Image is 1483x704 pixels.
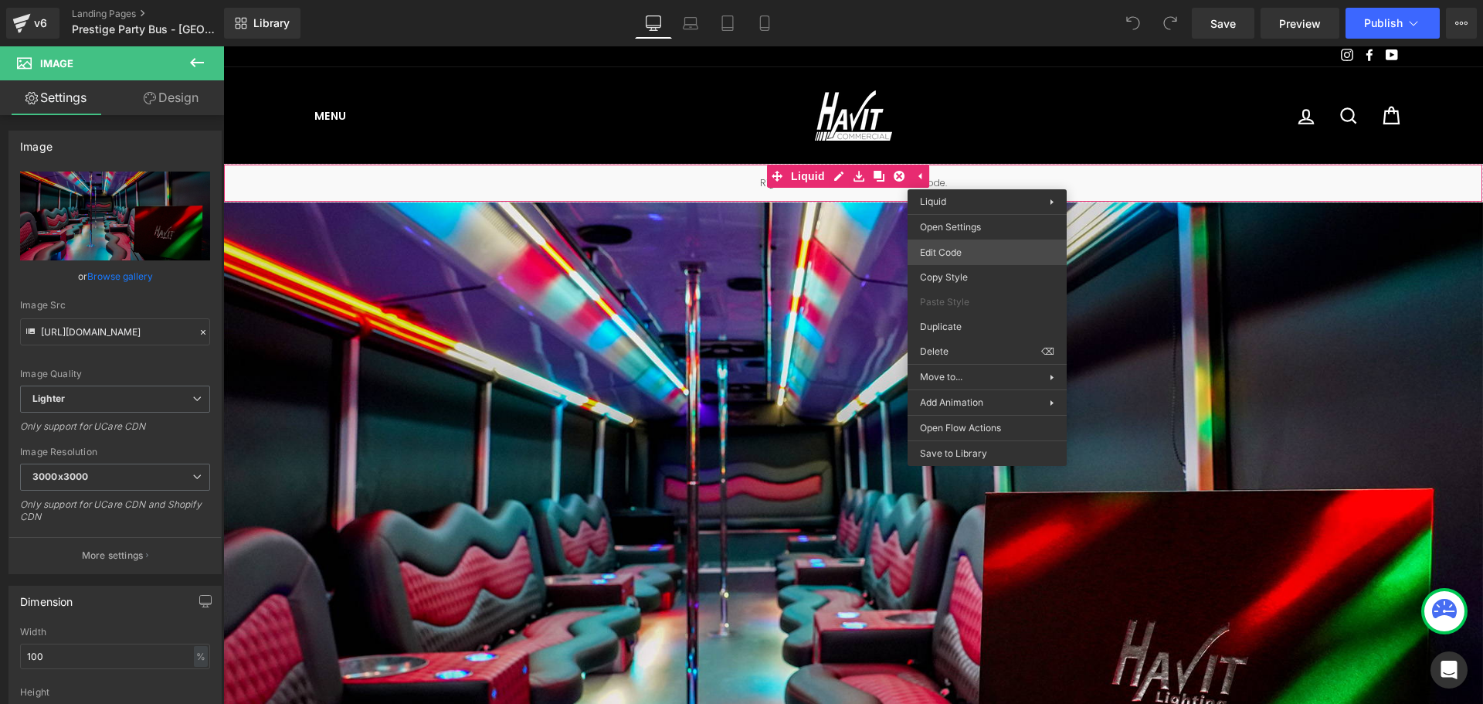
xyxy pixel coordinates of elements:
[626,118,646,141] a: Save module
[920,246,1054,260] span: Edit Code
[920,295,1054,309] span: Paste Style
[20,627,210,638] div: Width
[746,8,783,39] a: Mobile
[920,396,1050,410] span: Add Animation
[686,118,706,141] a: Expand / Collapse
[20,420,210,443] div: Only support for UCare CDN
[224,8,300,39] a: New Library
[920,270,1054,284] span: Copy Style
[82,549,144,563] p: More settings
[1430,651,1468,689] div: Open Intercom Messenger
[920,370,1050,384] span: Move to...
[592,44,669,94] img: Havit Commercial
[646,118,666,141] a: Clone Module
[920,320,1054,334] span: Duplicate
[32,393,65,404] b: Lighter
[253,16,290,30] span: Library
[20,587,73,608] div: Dimension
[20,498,210,533] div: Only support for UCare CDN and Shopify CDN
[20,268,210,284] div: or
[709,8,746,39] a: Tablet
[32,471,88,482] b: 3000x3000
[564,118,606,141] span: Liquid
[20,300,210,311] div: Image Src
[635,8,672,39] a: Desktop
[20,318,210,345] input: Link
[1210,15,1236,32] span: Save
[40,57,73,70] span: Image
[72,23,220,36] span: Prestige Party Bus - [GEOGRAPHIC_DATA]
[87,263,153,290] a: Browse gallery
[672,8,709,39] a: Laptop
[1346,8,1440,39] button: Publish
[31,13,50,33] div: v6
[20,447,210,457] div: Image Resolution
[1364,17,1403,29] span: Publish
[115,80,227,115] a: Design
[9,537,221,573] button: More settings
[920,196,946,207] span: Liquid
[1155,8,1186,39] button: Redo
[1041,345,1054,359] span: ⌫
[1279,15,1321,32] span: Preview
[6,8,59,39] a: v6
[920,345,1041,359] span: Delete
[1446,8,1477,39] button: More
[1261,8,1339,39] a: Preview
[72,8,249,20] a: Landing Pages
[20,687,210,698] div: Height
[920,447,1054,461] span: Save to Library
[20,131,53,153] div: Image
[20,644,210,669] input: auto
[194,646,208,667] div: %
[666,118,686,141] a: Delete Module
[920,220,1054,234] span: Open Settings
[920,421,1054,435] span: Open Flow Actions
[20,369,210,379] div: Image Quality
[1118,8,1149,39] button: Undo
